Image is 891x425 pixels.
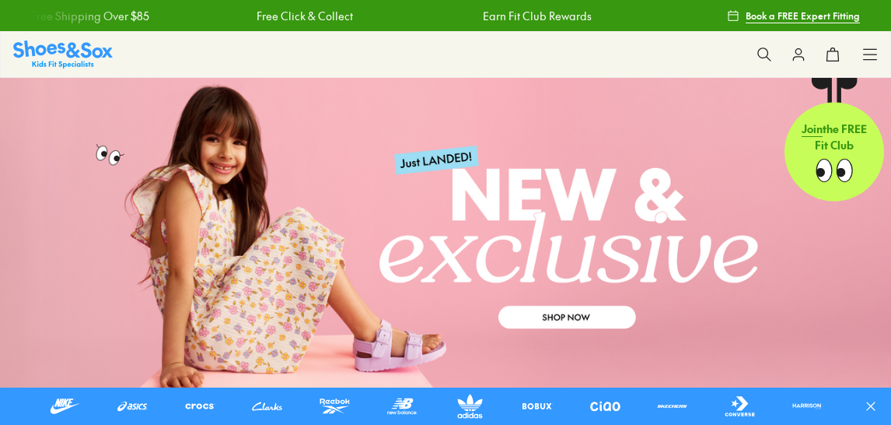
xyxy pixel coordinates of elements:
[746,9,860,23] span: Book a FREE Expert Fitting
[784,108,884,166] p: the FREE Fit Club
[257,8,353,24] a: Free Click & Collect
[13,40,113,68] img: SNS_Logo_Responsive.svg
[802,121,823,136] span: Join
[784,77,884,202] a: Jointhe FREE Fit Club
[727,2,860,30] a: Book a FREE Expert Fitting
[482,8,591,24] a: Earn Fit Club Rewards
[13,40,113,68] a: Shoes & Sox
[30,8,148,24] a: Free Shipping Over $85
